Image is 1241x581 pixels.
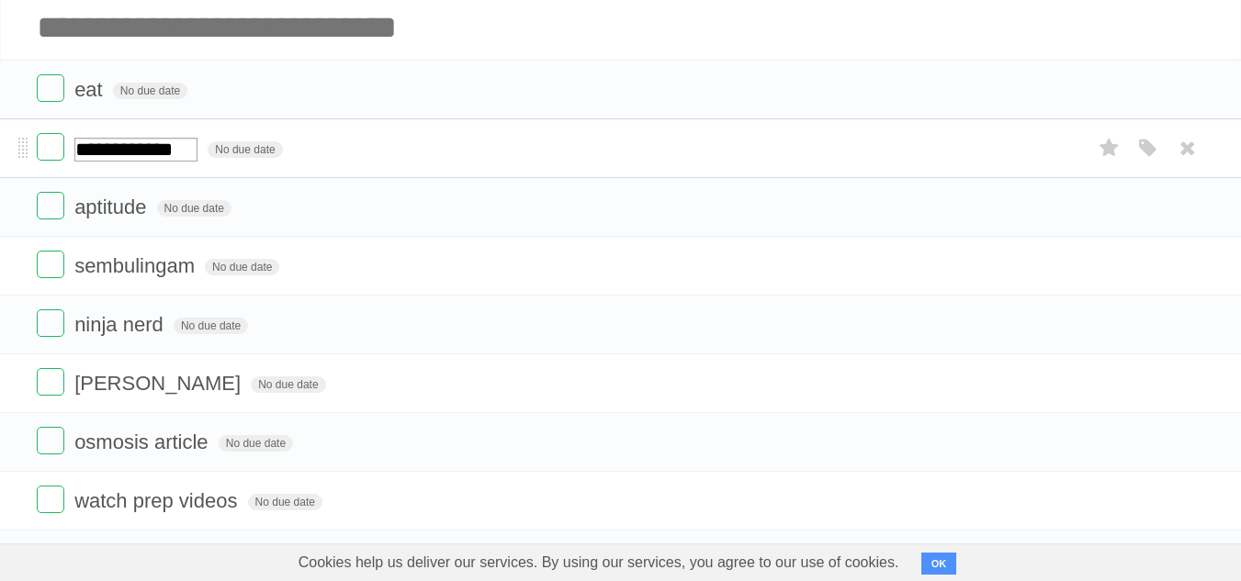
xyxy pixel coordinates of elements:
[74,372,245,395] span: [PERSON_NAME]
[251,376,325,393] span: No due date
[1092,133,1127,163] label: Star task
[174,318,248,334] span: No due date
[921,553,957,575] button: OK
[157,200,231,217] span: No due date
[219,435,293,452] span: No due date
[74,196,151,218] span: aptitude
[37,192,64,219] label: Done
[37,74,64,102] label: Done
[74,254,199,277] span: sembulingam
[37,427,64,454] label: Done
[205,259,279,275] span: No due date
[74,313,168,336] span: ninja nerd
[37,486,64,513] label: Done
[37,309,64,337] label: Done
[37,133,64,161] label: Done
[74,430,212,453] span: osmosis article
[37,368,64,396] label: Done
[248,494,322,510] span: No due date
[37,251,64,278] label: Done
[74,78,107,101] span: eat
[280,544,918,581] span: Cookies help us deliver our services. By using our services, you agree to our use of cookies.
[208,141,282,158] span: No due date
[113,83,187,99] span: No due date
[74,489,242,512] span: watch prep videos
